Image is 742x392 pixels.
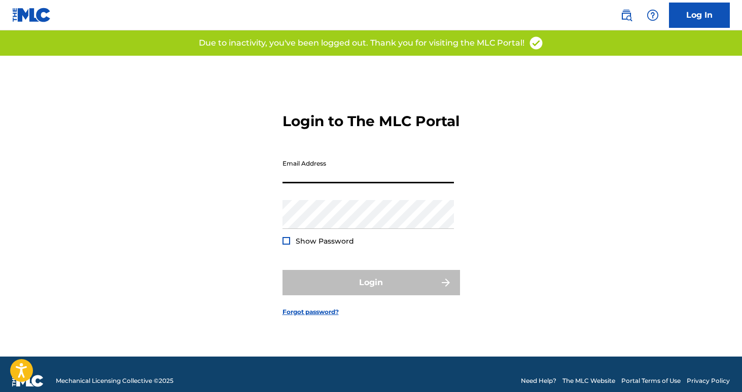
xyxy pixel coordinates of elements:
span: Show Password [296,237,354,246]
a: Public Search [616,5,637,25]
a: The MLC Website [562,376,615,385]
p: Due to inactivity, you've been logged out. Thank you for visiting the MLC Portal! [199,37,524,49]
iframe: Chat Widget [691,343,742,392]
a: Forgot password? [282,307,339,317]
a: Privacy Policy [687,376,730,385]
img: logo [12,375,44,387]
img: help [647,9,659,21]
a: Need Help? [521,376,556,385]
a: Portal Terms of Use [621,376,681,385]
img: search [620,9,632,21]
div: Help [643,5,663,25]
img: MLC Logo [12,8,51,22]
span: Mechanical Licensing Collective © 2025 [56,376,173,385]
a: Log In [669,3,730,28]
h3: Login to The MLC Portal [282,112,460,130]
img: access [528,35,544,51]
